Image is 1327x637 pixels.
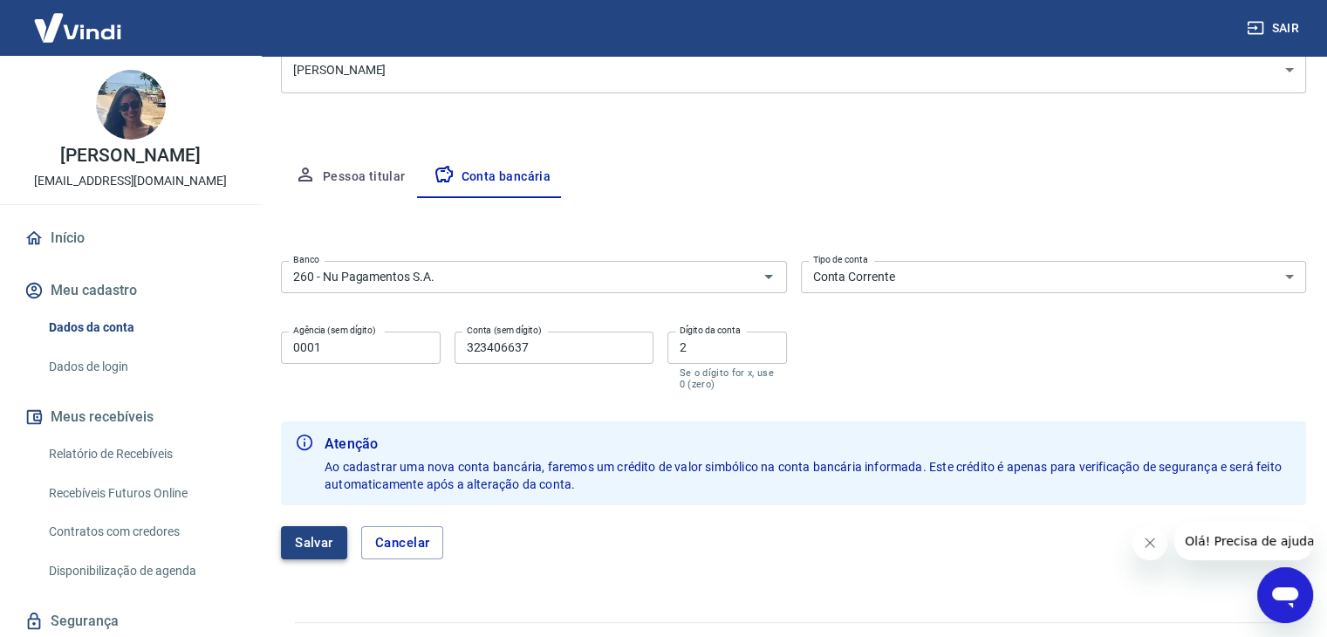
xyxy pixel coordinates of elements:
span: Olá! Precisa de ajuda? [10,12,147,26]
img: 624dd502-c571-4ecd-9b12-5c3bf53f50bf.jpeg [96,70,166,140]
button: Abrir [756,264,781,289]
iframe: Fechar mensagem [1132,525,1167,560]
a: Início [21,219,240,257]
button: Conta bancária [420,156,565,198]
button: Sair [1243,12,1306,45]
label: Conta (sem dígito) [467,324,542,337]
iframe: Botão para abrir a janela de mensagens [1257,567,1313,623]
a: Contratos com credores [42,514,240,550]
a: Disponibilização de agenda [42,553,240,589]
a: Recebíveis Futuros Online [42,476,240,511]
a: Relatório de Recebíveis [42,436,240,472]
label: Tipo de conta [813,253,868,266]
a: Dados de login [42,349,240,385]
b: Atenção [325,434,1292,455]
button: Meu cadastro [21,271,240,310]
label: Banco [293,253,319,266]
label: Dígito da conta [680,324,741,337]
img: Vindi [21,1,134,54]
p: Se o dígito for x, use 0 (zero) [680,367,775,390]
div: [PERSON_NAME] [281,47,1306,93]
a: Dados da conta [42,310,240,346]
p: [EMAIL_ADDRESS][DOMAIN_NAME] [34,172,227,190]
button: Pessoa titular [281,156,420,198]
span: Ao cadastrar uma nova conta bancária, faremos um crédito de valor simbólico na conta bancária inf... [325,460,1284,491]
button: Cancelar [361,526,444,559]
label: Agência (sem dígito) [293,324,376,337]
p: [PERSON_NAME] [60,147,200,165]
button: Meus recebíveis [21,398,240,436]
button: Salvar [281,526,347,559]
iframe: Mensagem da empresa [1174,522,1313,560]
